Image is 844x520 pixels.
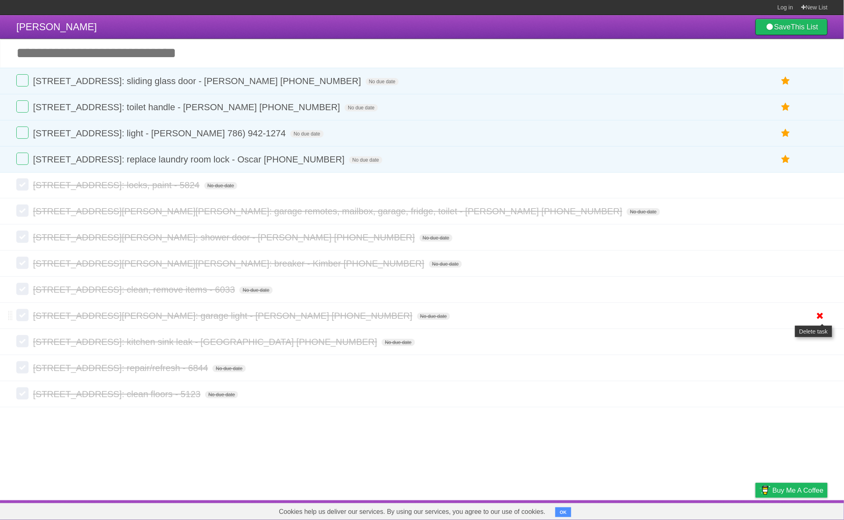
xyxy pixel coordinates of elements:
span: Cookies help us deliver our services. By using our services, you agree to our use of cookies. [271,504,554,520]
a: Terms [717,502,735,518]
span: No due date [627,208,660,216]
label: Star task [778,153,793,166]
label: Star task [778,100,793,114]
a: About [647,502,664,518]
a: Buy me a coffee [756,483,828,498]
span: No due date [420,234,453,242]
label: Done [16,204,29,217]
b: This List [791,23,818,31]
span: No due date [239,287,272,294]
span: No due date [417,313,450,320]
span: [STREET_ADDRESS][PERSON_NAME][PERSON_NAME]: breaker - Kimber [PHONE_NUMBER] [33,258,426,269]
label: Done [16,127,29,139]
span: No due date [429,260,462,268]
span: [STREET_ADDRESS][PERSON_NAME][PERSON_NAME]: garage remotes, mailbox, garage, fridge, toilet - [PE... [33,206,624,216]
label: Star task [778,127,793,140]
span: No due date [290,130,323,138]
a: Developers [674,502,707,518]
label: Done [16,153,29,165]
span: No due date [204,182,237,189]
span: [STREET_ADDRESS][PERSON_NAME]: shower door - [PERSON_NAME] [PHONE_NUMBER] [33,232,417,242]
label: Done [16,178,29,191]
span: No due date [366,78,399,85]
label: Done [16,100,29,113]
label: Done [16,387,29,400]
a: Suggest a feature [776,502,828,518]
span: [STREET_ADDRESS]: toilet handle - [PERSON_NAME] [PHONE_NUMBER] [33,102,342,112]
span: [STREET_ADDRESS][PERSON_NAME]: garage light - [PERSON_NAME] [PHONE_NUMBER] [33,311,414,321]
label: Done [16,257,29,269]
label: Done [16,283,29,295]
span: [STREET_ADDRESS]: replace laundry room lock - Oscar [PHONE_NUMBER] [33,154,347,164]
span: [STREET_ADDRESS]: clean floors - 5123 [33,389,203,399]
span: [STREET_ADDRESS]: light - [PERSON_NAME] 786) 942-1274 [33,128,288,138]
span: [PERSON_NAME] [16,21,97,32]
a: Privacy [745,502,766,518]
span: No due date [345,104,378,111]
label: Done [16,335,29,347]
button: OK [555,507,571,517]
label: Done [16,74,29,87]
span: No due date [382,339,415,346]
span: No due date [205,391,238,398]
img: Buy me a coffee [760,483,771,497]
span: No due date [212,365,245,372]
span: Buy me a coffee [773,483,824,498]
label: Done [16,231,29,243]
a: SaveThis List [756,19,828,35]
span: [STREET_ADDRESS]: locks, paint - 5824 [33,180,201,190]
span: [STREET_ADDRESS]: kitchen sink leak - [GEOGRAPHIC_DATA] [PHONE_NUMBER] [33,337,379,347]
label: Star task [778,74,793,88]
span: [STREET_ADDRESS]: sliding glass door - [PERSON_NAME] [PHONE_NUMBER] [33,76,363,86]
span: No due date [349,156,382,164]
label: Done [16,309,29,321]
span: [STREET_ADDRESS]: clean, remove items - 6033 [33,284,237,295]
span: [STREET_ADDRESS]: repair/refresh - 6844 [33,363,210,373]
label: Done [16,361,29,373]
